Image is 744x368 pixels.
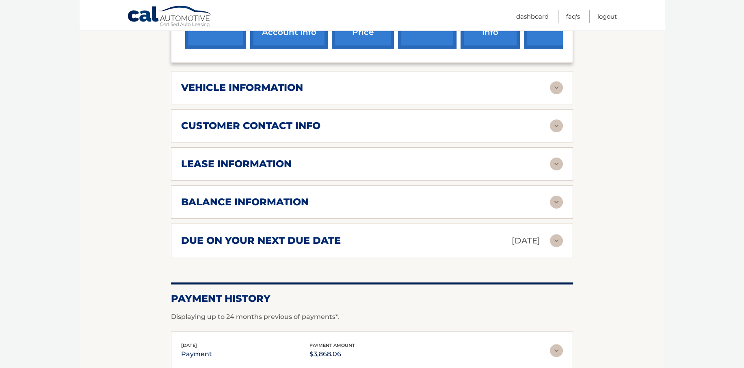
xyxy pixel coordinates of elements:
a: Dashboard [516,10,549,23]
h2: Payment History [171,293,573,305]
p: $3,868.06 [309,349,355,360]
img: accordion-rest.svg [550,81,563,94]
h2: lease information [181,158,292,170]
span: payment amount [309,342,355,348]
span: [DATE] [181,342,197,348]
h2: balance information [181,196,309,208]
img: accordion-rest.svg [550,196,563,209]
img: accordion-rest.svg [550,157,563,170]
a: Cal Automotive [127,5,212,29]
a: Logout [597,10,617,23]
img: accordion-rest.svg [550,344,563,357]
img: accordion-rest.svg [550,119,563,132]
h2: vehicle information [181,82,303,94]
p: Displaying up to 24 months previous of payments*. [171,312,573,322]
h2: customer contact info [181,120,320,132]
a: FAQ's [566,10,580,23]
p: payment [181,349,212,360]
h2: due on your next due date [181,235,341,247]
img: accordion-rest.svg [550,234,563,247]
p: [DATE] [512,234,540,248]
